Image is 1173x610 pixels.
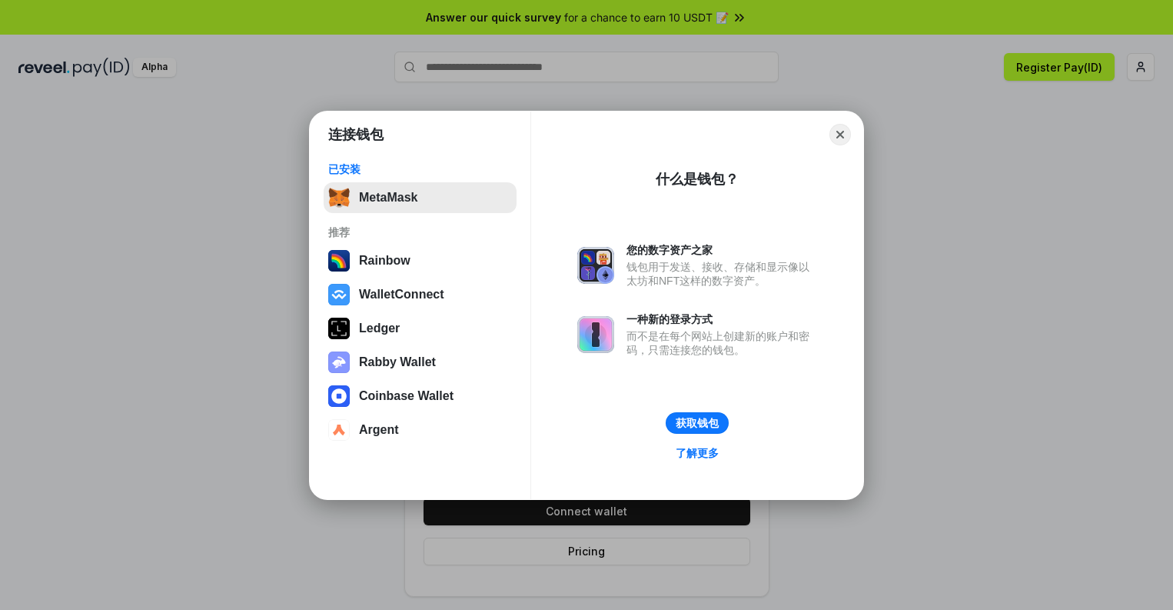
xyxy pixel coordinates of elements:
div: 已安装 [328,162,512,176]
button: Coinbase Wallet [324,381,517,412]
div: MetaMask [359,191,417,205]
div: 获取钱包 [676,416,719,430]
button: 获取钱包 [666,412,729,434]
div: 推荐 [328,225,512,239]
h1: 连接钱包 [328,125,384,144]
div: 一种新的登录方式 [626,312,817,326]
img: svg+xml,%3Csvg%20fill%3D%22none%22%20height%3D%2233%22%20viewBox%3D%220%200%2035%2033%22%20width%... [328,187,350,208]
img: svg+xml,%3Csvg%20width%3D%22120%22%20height%3D%22120%22%20viewBox%3D%220%200%20120%20120%22%20fil... [328,250,350,272]
div: 您的数字资产之家 [626,243,817,257]
button: Ledger [324,313,517,344]
img: svg+xml,%3Csvg%20width%3D%2228%22%20height%3D%2228%22%20viewBox%3D%220%200%2028%2028%22%20fill%3D... [328,284,350,305]
div: Rabby Wallet [359,355,436,369]
div: 了解更多 [676,446,719,460]
img: svg+xml,%3Csvg%20width%3D%2228%22%20height%3D%2228%22%20viewBox%3D%220%200%2028%2028%22%20fill%3D... [328,419,350,441]
div: Ledger [359,322,400,335]
div: 而不是在每个网站上创建新的账户和密码，只需连接您的钱包。 [626,329,817,357]
button: MetaMask [324,182,517,213]
button: Rabby Wallet [324,347,517,378]
div: Rainbow [359,254,410,268]
a: 了解更多 [666,443,728,463]
div: 钱包用于发送、接收、存储和显示像以太坊和NFT这样的数字资产。 [626,260,817,288]
button: Argent [324,415,517,445]
div: Argent [359,423,399,437]
div: 什么是钱包？ [656,170,739,188]
button: Rainbow [324,245,517,276]
div: Coinbase Wallet [359,389,454,403]
img: svg+xml,%3Csvg%20xmlns%3D%22http%3A%2F%2Fwww.w3.org%2F2000%2Fsvg%22%20fill%3D%22none%22%20viewBox... [577,247,614,284]
img: svg+xml,%3Csvg%20xmlns%3D%22http%3A%2F%2Fwww.w3.org%2F2000%2Fsvg%22%20width%3D%2228%22%20height%3... [328,318,350,339]
button: Close [829,124,851,145]
button: WalletConnect [324,279,517,310]
div: WalletConnect [359,288,444,302]
img: svg+xml,%3Csvg%20width%3D%2228%22%20height%3D%2228%22%20viewBox%3D%220%200%2028%2028%22%20fill%3D... [328,385,350,407]
img: svg+xml,%3Csvg%20xmlns%3D%22http%3A%2F%2Fwww.w3.org%2F2000%2Fsvg%22%20fill%3D%22none%22%20viewBox... [577,316,614,353]
img: svg+xml,%3Csvg%20xmlns%3D%22http%3A%2F%2Fwww.w3.org%2F2000%2Fsvg%22%20fill%3D%22none%22%20viewBox... [328,352,350,373]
